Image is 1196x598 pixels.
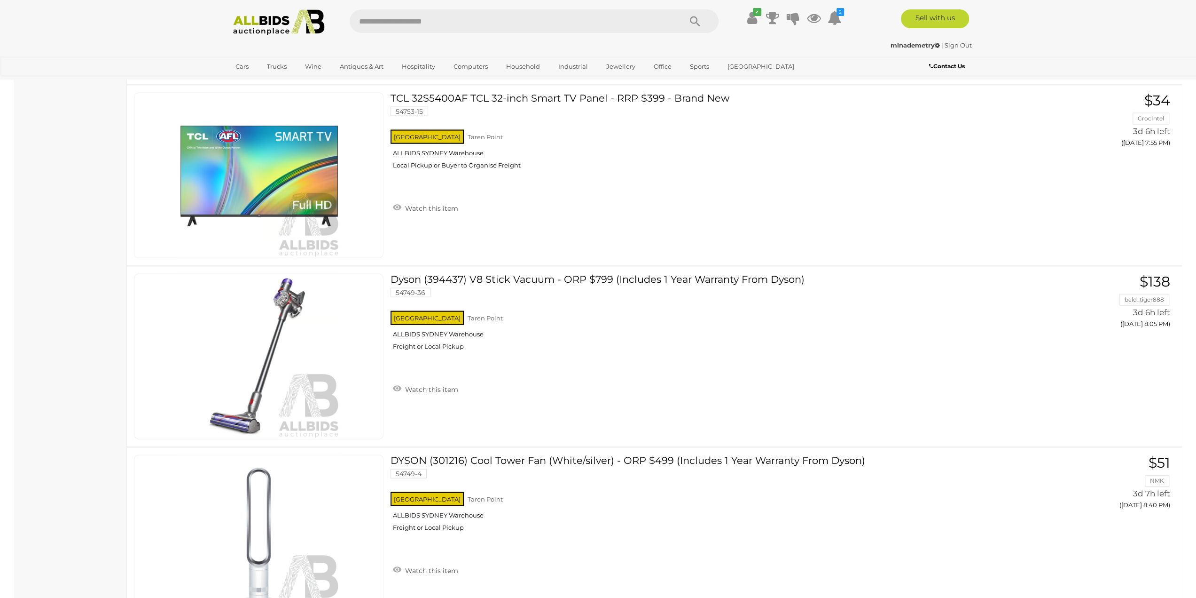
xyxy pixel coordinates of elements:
[1140,273,1170,290] span: $138
[929,63,964,70] b: Contact Us
[929,61,967,72] a: Contact Us
[1144,92,1170,109] span: $34
[398,274,999,358] a: Dyson (394437) V8 Stick Vacuum - ORP $799 (Includes 1 Year Warranty From Dyson) 54749-36 [GEOGRAP...
[177,274,341,439] img: 54749-36a.jpeg
[1013,93,1173,151] a: $34 CrocIntel 3d 6h left ([DATE] 7:55 PM)
[648,59,678,74] a: Office
[753,8,761,16] i: ✔
[891,41,941,49] a: minademetry
[228,9,330,35] img: Allbids.com.au
[745,9,759,26] a: ✔
[391,200,461,215] a: Watch this item
[299,59,328,74] a: Wine
[552,59,594,74] a: Industrial
[398,455,999,539] a: DYSON (301216) Cool Tower Fan (White/silver) - ORP $499 (Includes 1 Year Warranty From Dyson) 547...
[261,59,293,74] a: Trucks
[500,59,546,74] a: Household
[396,59,441,74] a: Hospitality
[901,9,969,28] a: Sell with us
[403,204,458,213] span: Watch this item
[941,41,943,49] span: |
[836,8,844,16] i: 2
[1149,454,1170,471] span: $51
[891,41,940,49] strong: minademetry
[684,59,715,74] a: Sports
[334,59,390,74] a: Antiques & Art
[403,385,458,394] span: Watch this item
[828,9,842,26] a: 2
[391,382,461,396] a: Watch this item
[1013,274,1173,333] a: $138 bald_tiger888 3d 6h left ([DATE] 8:05 PM)
[721,59,800,74] a: [GEOGRAPHIC_DATA]
[672,9,719,33] button: Search
[398,93,999,176] a: TCL 32S5400AF TCL 32-inch Smart TV Panel - RRP $399 - Brand New 54753-15 [GEOGRAPHIC_DATA] Taren ...
[1013,455,1173,514] a: $51 NMK 3d 7h left ([DATE] 8:40 PM)
[447,59,494,74] a: Computers
[945,41,972,49] a: Sign Out
[229,59,255,74] a: Cars
[600,59,641,74] a: Jewellery
[391,563,461,577] a: Watch this item
[177,93,341,258] img: 54753-15e.jpeg
[403,566,458,575] span: Watch this item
